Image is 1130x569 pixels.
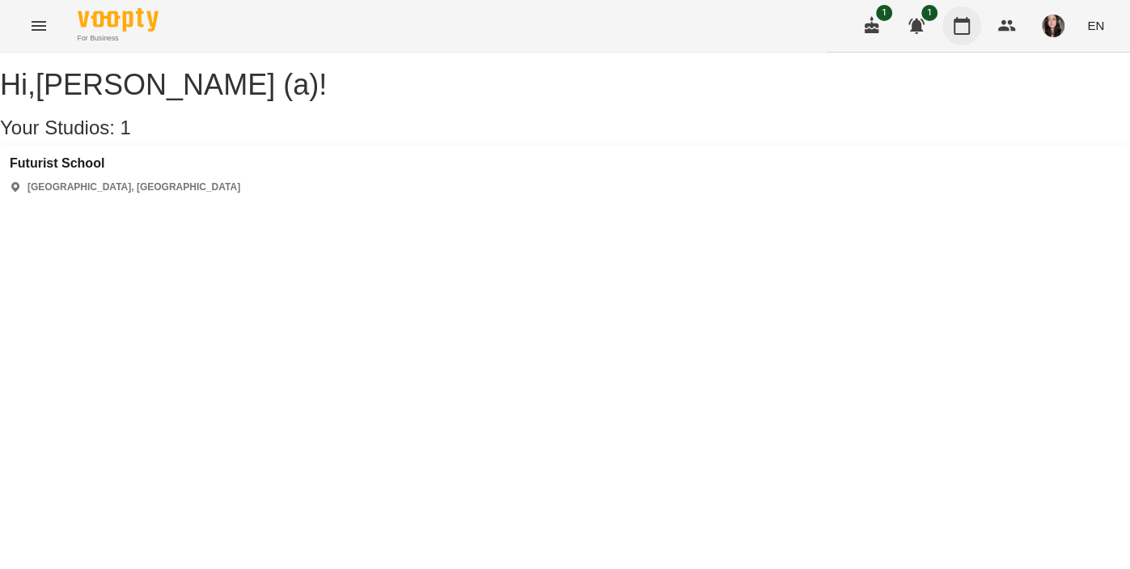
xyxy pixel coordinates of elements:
[121,117,131,138] span: 1
[28,180,240,194] p: [GEOGRAPHIC_DATA], [GEOGRAPHIC_DATA]
[1081,11,1111,40] button: EN
[10,156,240,171] a: Futurist School
[78,8,159,32] img: Voopty Logo
[1042,15,1064,37] img: 1a20daea8e9f27e67610e88fbdc8bd8e.jpg
[19,6,58,45] button: Menu
[876,5,892,21] span: 1
[921,5,937,21] span: 1
[78,33,159,44] span: For Business
[1087,17,1104,34] span: EN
